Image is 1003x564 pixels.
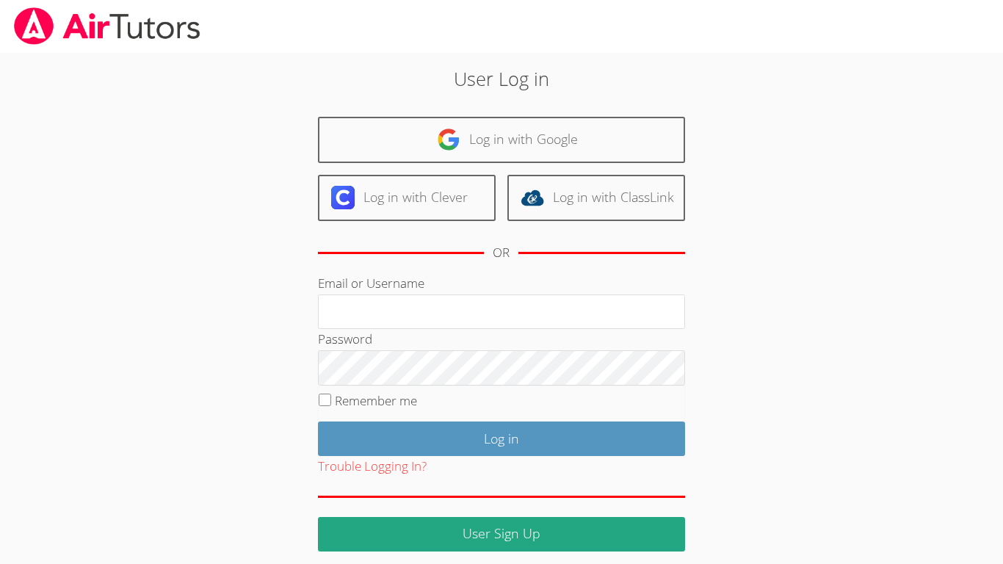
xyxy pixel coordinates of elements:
img: clever-logo-6eab21bc6e7a338710f1a6ff85c0baf02591cd810cc4098c63d3a4b26e2feb20.svg [331,186,355,209]
label: Password [318,330,372,347]
div: OR [493,242,510,264]
a: Log in with Clever [318,175,496,221]
img: google-logo-50288ca7cdecda66e5e0955fdab243c47b7ad437acaf1139b6f446037453330a.svg [437,128,460,151]
a: Log in with Google [318,117,685,163]
img: classlink-logo-d6bb404cc1216ec64c9a2012d9dc4662098be43eaf13dc465df04b49fa7ab582.svg [521,186,544,209]
a: Log in with ClassLink [507,175,685,221]
h2: User Log in [231,65,772,93]
button: Trouble Logging In? [318,456,427,477]
input: Log in [318,422,685,456]
label: Email or Username [318,275,424,292]
a: User Sign Up [318,517,685,552]
label: Remember me [335,392,417,409]
img: airtutors_banner-c4298cdbf04f3fff15de1276eac7730deb9818008684d7c2e4769d2f7ddbe033.png [12,7,202,45]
